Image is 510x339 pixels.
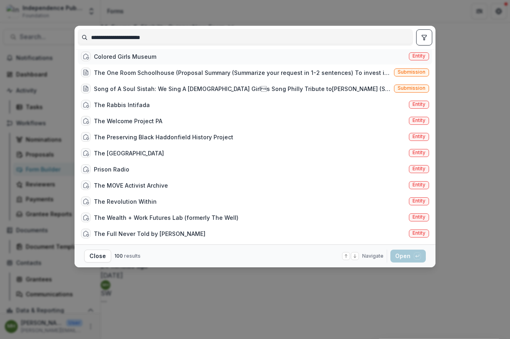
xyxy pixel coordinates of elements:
[398,85,425,91] span: Submission
[413,166,425,172] span: Entity
[398,69,425,75] span: Submission
[413,150,425,155] span: Entity
[413,101,425,107] span: Entity
[94,117,162,125] div: The Welcome Project PA
[413,214,425,220] span: Entity
[413,182,425,188] span: Entity
[94,133,233,141] div: The Preserving Black Haddonfield History Project
[94,52,156,61] div: Colored Girls Museum
[94,68,391,77] div: The One Room Schoolhouse (Proposal Summary (Summarize your request in 1-2 sentences) To invest in...
[94,149,164,157] div: The [GEOGRAPHIC_DATA]
[94,229,205,238] div: The Full Never Told by [PERSON_NAME]
[413,230,425,236] span: Entity
[114,253,123,259] span: 100
[94,213,238,222] div: The Wealth + Work Futures Lab (formerly The Well)
[413,118,425,123] span: Entity
[94,85,391,93] div: Song of A Soul Sistah: We Sing A [DEMOGRAPHIC_DATA] Girls Song Philly Tribute to[PERSON_NAME] (S...
[413,198,425,204] span: Entity
[413,53,425,59] span: Entity
[94,197,157,206] div: The Revolution Within
[362,252,384,260] span: Navigate
[94,181,168,190] div: The MOVE Activist Archive
[84,250,111,263] button: Close
[413,134,425,139] span: Entity
[94,101,150,109] div: The Rabbis Intifada
[124,253,141,259] span: results
[416,29,432,45] button: toggle filters
[94,165,129,174] div: Prison Radio
[390,250,426,263] button: Open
